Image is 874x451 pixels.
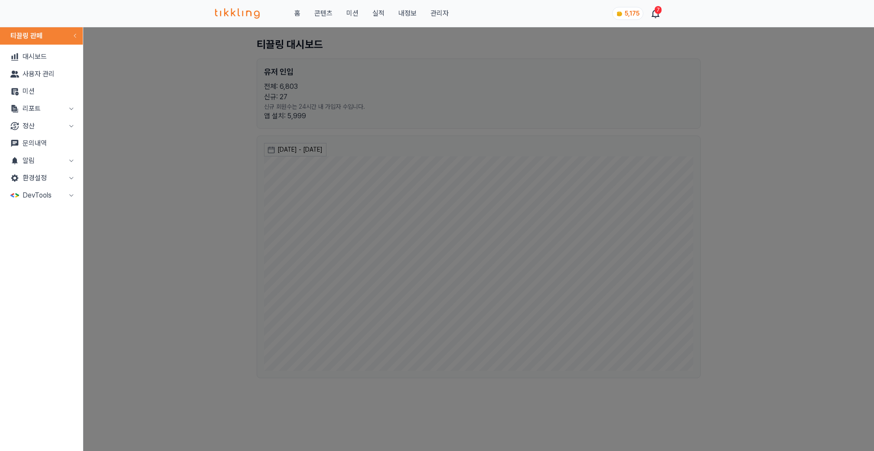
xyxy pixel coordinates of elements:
img: 티끌링 [215,8,260,19]
a: coin 5,175 [612,7,642,20]
a: 대시보드 [3,48,79,65]
a: 미션 [3,83,79,100]
button: DevTools [3,187,79,204]
a: 관리자 [430,8,449,19]
a: 홈 [294,8,300,19]
span: 5,175 [625,10,639,17]
a: 실적 [372,8,385,19]
button: 환경설정 [3,169,79,187]
button: 리포트 [3,100,79,117]
button: 정산 [3,117,79,135]
a: 내정보 [398,8,417,19]
button: 미션 [346,8,359,19]
a: 7 [652,8,659,19]
div: 7 [655,6,662,14]
img: coin [616,10,623,17]
a: 문의내역 [3,135,79,152]
button: 알림 [3,152,79,169]
a: 콘텐츠 [314,8,333,19]
a: 사용자 관리 [3,65,79,83]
